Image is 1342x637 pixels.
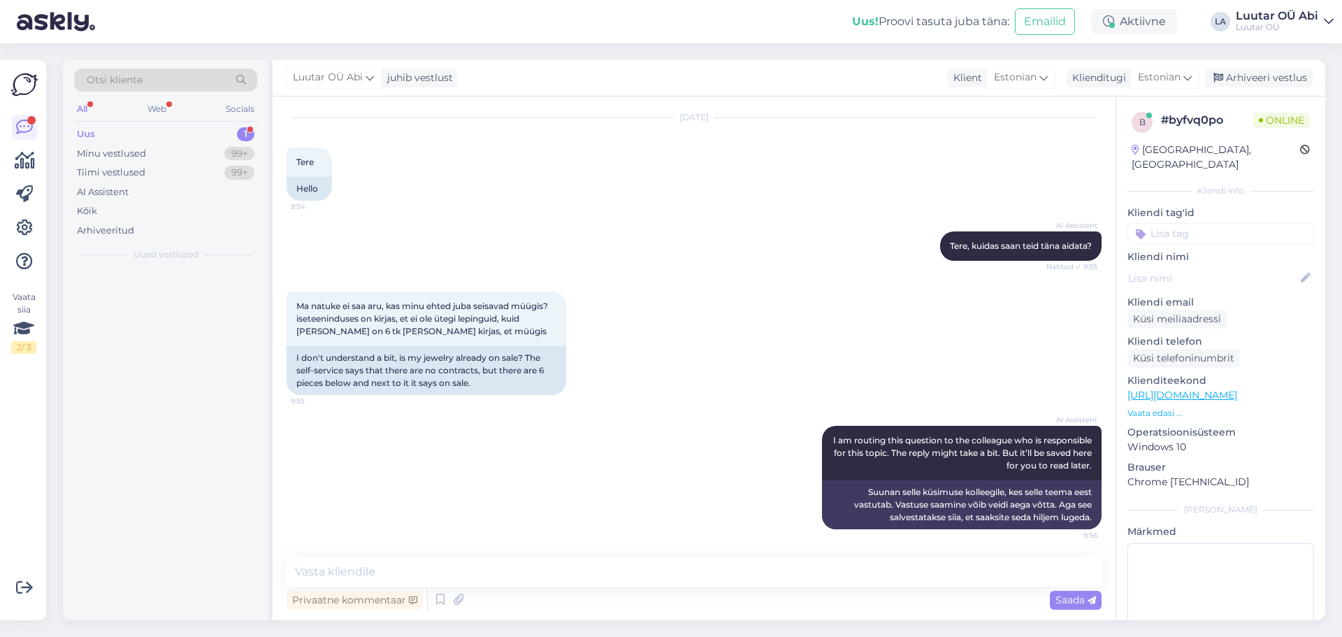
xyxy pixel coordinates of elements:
[1127,295,1314,310] p: Kliendi email
[1127,425,1314,440] p: Operatsioonisüsteem
[1132,143,1300,172] div: [GEOGRAPHIC_DATA], [GEOGRAPHIC_DATA]
[287,177,332,201] div: Hello
[1067,71,1126,85] div: Klienditugi
[291,396,343,406] span: 9:55
[948,71,982,85] div: Klient
[224,147,254,161] div: 99+
[74,100,90,118] div: All
[994,70,1037,85] span: Estonian
[77,147,146,161] div: Minu vestlused
[1127,460,1314,475] p: Brauser
[822,480,1102,529] div: Suunan selle küsimuse kolleegile, kes selle teema eest vastutab. Vastuse saamine võib veidi aega ...
[11,291,36,354] div: Vaata siia
[296,157,314,167] span: Tere
[1127,440,1314,455] p: Windows 10
[833,435,1094,471] span: I am routing this question to the colleague who is responsible for this topic. The reply might ta...
[1236,10,1334,33] a: Luutar OÜ AbiLuutar OÜ
[237,127,254,141] div: 1
[1236,10,1318,22] div: Luutar OÜ Abi
[1127,475,1314,489] p: Chrome [TECHNICAL_ID]
[77,204,97,218] div: Kõik
[382,71,453,85] div: juhib vestlust
[1127,310,1227,329] div: Küsi meiliaadressi
[145,100,169,118] div: Web
[287,346,566,395] div: I don't understand a bit, is my jewelry already on sale? The self-service says that there are no ...
[1161,112,1253,129] div: # byfvq0po
[293,70,363,85] span: Luutar OÜ Abi
[287,111,1102,124] div: [DATE]
[1092,9,1177,34] div: Aktiivne
[1205,69,1313,87] div: Arhiveeri vestlus
[1127,185,1314,197] div: Kliendi info
[1127,334,1314,349] p: Kliendi telefon
[1127,373,1314,388] p: Klienditeekond
[1127,206,1314,220] p: Kliendi tag'id
[1045,415,1097,425] span: AI Assistent
[1015,8,1075,35] button: Emailid
[87,73,143,87] span: Otsi kliente
[223,100,257,118] div: Socials
[296,301,550,336] span: Ma natuke ei saa aru, kas minu ehted juba seisavad müügis? iseteeninduses on kirjas, et ei ole üt...
[1045,220,1097,231] span: AI Assistent
[11,71,38,98] img: Askly Logo
[1127,503,1314,516] div: [PERSON_NAME]
[1211,12,1230,31] div: LA
[1127,250,1314,264] p: Kliendi nimi
[852,15,879,28] b: Uus!
[950,241,1092,251] span: Tere, kuidas saan teid täna aidata?
[77,224,134,238] div: Arhiveeritud
[1236,22,1318,33] div: Luutar OÜ
[291,201,343,212] span: 9:54
[1127,349,1240,368] div: Küsi telefoninumbrit
[1253,113,1310,128] span: Online
[1045,262,1097,272] span: Nähtud ✓ 9:55
[11,341,36,354] div: 2 / 3
[1138,70,1181,85] span: Estonian
[1045,530,1097,541] span: 9:56
[224,166,254,180] div: 99+
[1139,117,1146,127] span: b
[852,13,1009,30] div: Proovi tasuta juba täna:
[1128,271,1298,286] input: Lisa nimi
[1127,407,1314,420] p: Vaata edasi ...
[1127,389,1237,401] a: [URL][DOMAIN_NAME]
[1055,594,1096,606] span: Saada
[77,185,129,199] div: AI Assistent
[287,591,423,610] div: Privaatne kommentaar
[1127,223,1314,244] input: Lisa tag
[1127,524,1314,539] p: Märkmed
[134,248,199,261] span: Uued vestlused
[77,166,145,180] div: Tiimi vestlused
[77,127,95,141] div: Uus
